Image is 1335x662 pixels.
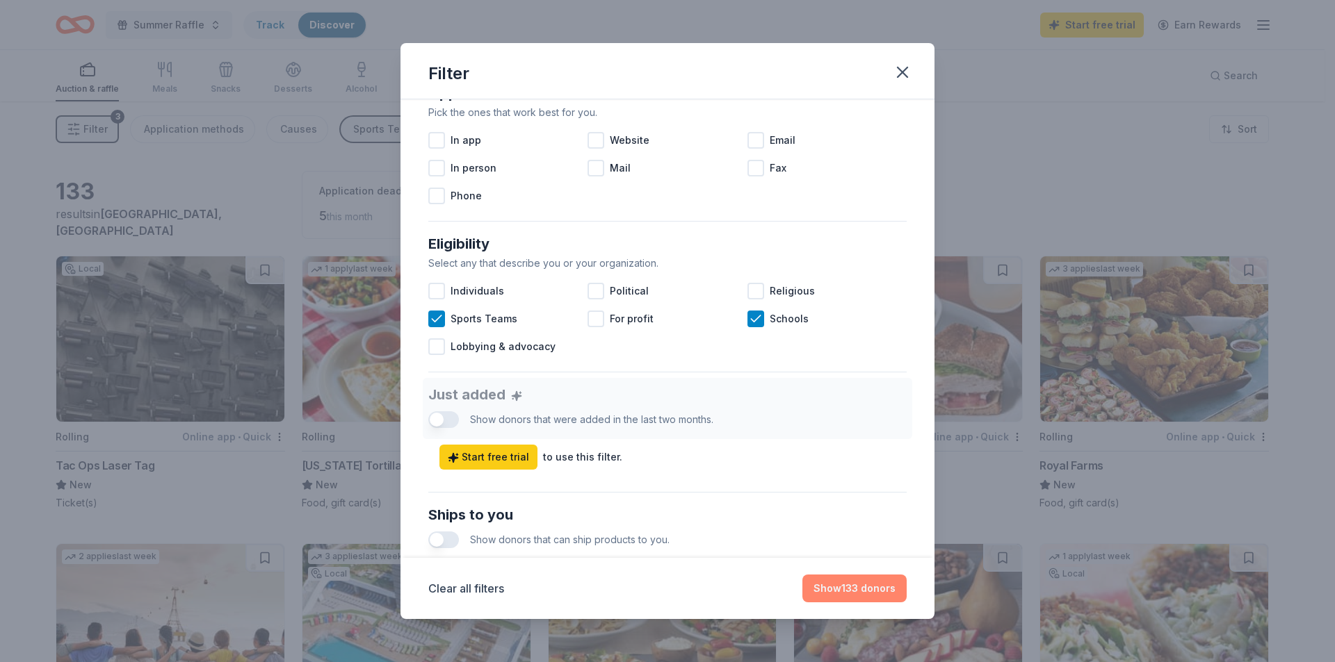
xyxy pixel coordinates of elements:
[428,255,907,272] div: Select any that describe you or your organization.
[451,132,481,149] span: In app
[770,283,815,299] span: Religious
[428,104,907,121] div: Pick the ones that work best for you.
[451,160,496,176] span: In person
[770,311,809,327] span: Schools
[470,533,670,545] span: Show donors that can ship products to you.
[428,63,469,85] div: Filter
[428,580,504,597] button: Clear all filters
[802,574,907,602] button: Show133 donors
[428,504,907,526] div: Ships to you
[610,283,649,299] span: Political
[428,233,907,255] div: Eligibility
[610,311,654,327] span: For profit
[610,160,631,176] span: Mail
[451,338,556,355] span: Lobbying & advocacy
[448,449,529,465] span: Start free trial
[451,188,482,204] span: Phone
[610,132,649,149] span: Website
[543,449,622,465] div: to use this filter.
[451,283,504,299] span: Individuals
[770,132,795,149] span: Email
[439,445,537,470] a: Start free trial
[770,160,786,176] span: Fax
[451,311,517,327] span: Sports Teams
